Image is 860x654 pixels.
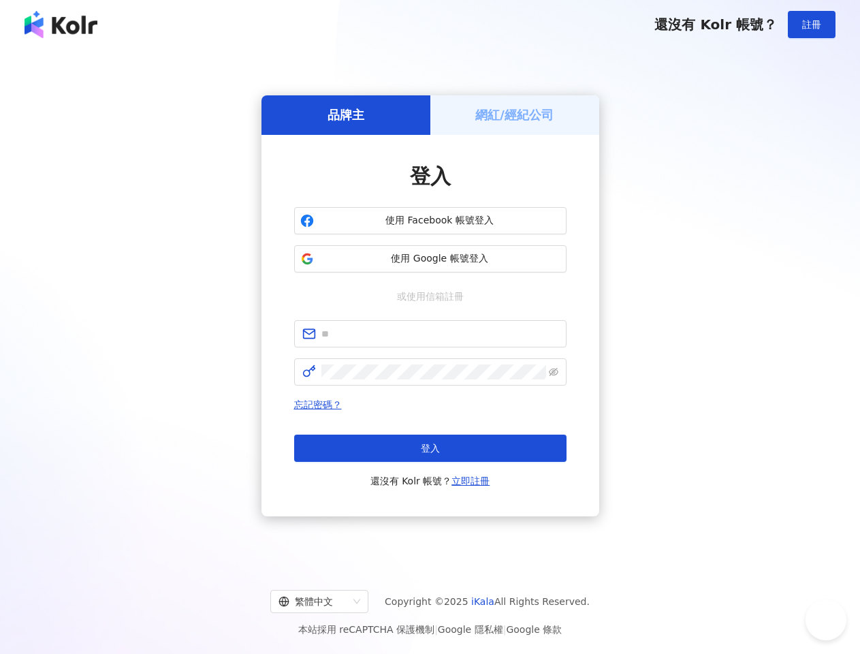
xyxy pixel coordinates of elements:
a: iKala [471,596,494,607]
a: Google 隱私權 [438,624,503,635]
span: 本站採用 reCAPTCHA 保護機制 [298,621,562,638]
span: | [503,624,507,635]
span: 使用 Google 帳號登入 [319,252,560,266]
h5: 網紅/經紀公司 [475,106,554,123]
span: 還沒有 Kolr 帳號？ [654,16,777,33]
button: 使用 Facebook 帳號登入 [294,207,567,234]
a: 立即註冊 [451,476,490,486]
iframe: Toggle Customer Support [806,612,846,653]
span: 註冊 [802,19,821,30]
img: logo [25,11,97,38]
button: 使用 Google 帳號登入 [294,245,567,272]
div: 繁體中文 [278,591,348,612]
span: 登入 [410,164,451,188]
span: 或使用信箱註冊 [387,289,473,304]
h5: 品牌主 [328,106,364,123]
a: Google 條款 [506,624,562,635]
span: 使用 Facebook 帳號登入 [319,214,560,228]
button: 註冊 [788,11,835,38]
a: 忘記密碼？ [294,399,342,410]
span: Copyright © 2025 All Rights Reserved. [385,593,590,610]
span: 登入 [421,443,440,454]
span: 還沒有 Kolr 帳號？ [370,473,490,489]
span: | [434,624,438,635]
button: 登入 [294,435,567,462]
span: eye-invisible [549,367,558,377]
